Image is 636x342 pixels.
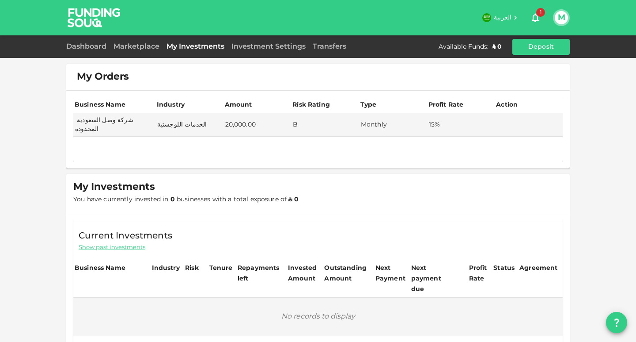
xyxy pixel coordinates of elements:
div: Risk [185,263,199,273]
a: Dashboard [66,43,110,50]
td: الخدمات اللوجستية [155,113,223,137]
div: Next payment due [411,263,455,295]
div: Repayments left [238,263,282,284]
div: Business Name [75,100,125,110]
a: Transfers [309,43,350,50]
button: M [555,11,568,24]
button: 1 [526,9,544,27]
td: 15% [427,113,495,137]
div: Status [493,263,515,273]
div: Agreement [519,263,557,273]
div: Next Payment [375,263,409,284]
div: Action [496,100,518,110]
div: Profit Rate [469,263,491,284]
span: Current Investments [79,229,172,243]
div: ʢ 0 [492,42,502,51]
span: My Orders [77,71,129,83]
strong: ʢ 0 [288,196,298,203]
div: Outstanding Amount [324,263,368,284]
div: Industry [152,263,180,273]
div: Amount [225,100,252,110]
div: Tenure [209,263,233,273]
img: flag-sa.b9a346574cdc8950dd34b50780441f57.svg [482,13,491,22]
td: B [291,113,359,137]
div: Business Name [75,263,125,273]
button: question [606,312,627,333]
div: Invested Amount [288,263,322,284]
div: Industry [157,100,185,110]
td: شركة وصل السعودية المحدودة [73,113,155,137]
div: Profit Rate [428,100,464,110]
span: العربية [494,15,511,21]
td: Monthly [359,113,427,137]
td: 20,000.00 [223,113,291,137]
span: 1 [536,8,545,17]
div: No records to display [74,298,562,335]
a: Marketplace [110,43,163,50]
button: Deposit [512,39,570,55]
span: My Investments [73,181,155,193]
a: Investment Settings [228,43,309,50]
div: Available Funds : [439,42,488,51]
a: My Investments [163,43,228,50]
strong: 0 [170,196,175,203]
div: Type [360,100,377,110]
span: Show past investments [79,243,145,252]
span: You have currently invested in businesses with a total exposure of [73,196,299,203]
div: Risk Rating [292,100,330,110]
